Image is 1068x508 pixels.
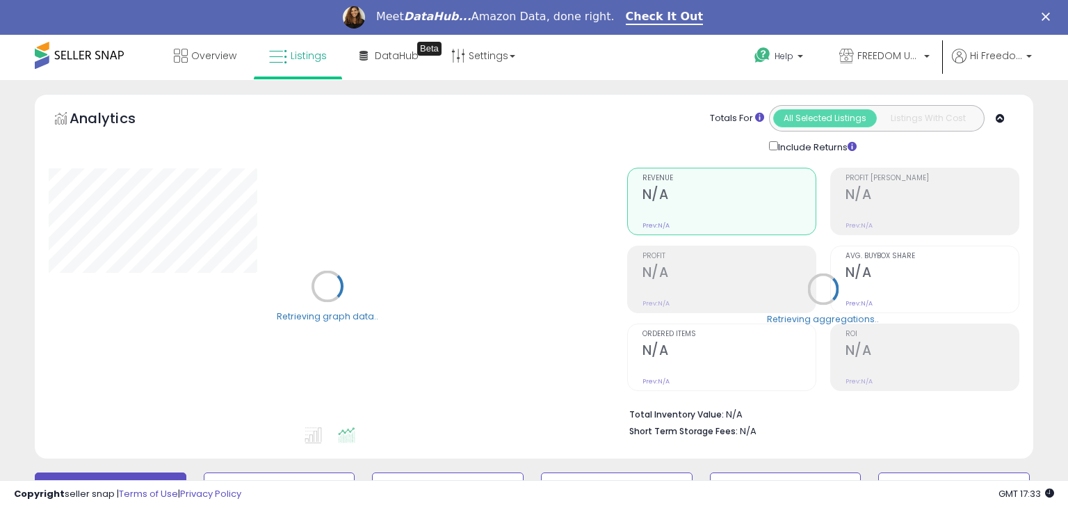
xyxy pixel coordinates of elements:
[372,473,524,500] button: BB Drop in 7d
[773,109,877,127] button: All Selected Listings
[1042,13,1055,21] div: Close
[180,487,241,500] a: Privacy Policy
[349,35,429,77] a: DataHub
[767,313,879,326] div: Retrieving aggregations..
[710,112,764,125] div: Totals For
[35,473,186,500] button: Default
[375,49,419,63] span: DataHub
[376,10,615,24] div: Meet Amazon Data, done right.
[754,47,771,64] i: Get Help
[626,10,704,25] a: Check It Out
[163,35,247,77] a: Overview
[970,49,1022,63] span: Hi Freedomusasales
[204,473,355,500] button: Inventory Age
[343,6,365,29] img: Profile image for Georgie
[417,42,442,56] div: Tooltip anchor
[441,35,526,77] a: Settings
[404,10,471,23] i: DataHub...
[191,49,236,63] span: Overview
[876,109,980,127] button: Listings With Cost
[70,109,163,132] h5: Analytics
[829,35,940,80] a: FREEDOM USA SALES
[743,36,817,79] a: Help
[857,49,920,63] span: FREEDOM USA SALES
[259,35,337,77] a: Listings
[14,488,241,501] div: seller snap | |
[14,487,65,500] strong: Copyright
[119,487,178,500] a: Terms of Use
[759,138,873,154] div: Include Returns
[775,50,793,62] span: Help
[541,473,693,500] button: Needs to Reprice
[998,487,1054,500] span: 2025-09-7 17:33 GMT
[277,310,378,323] div: Retrieving graph data..
[291,49,327,63] span: Listings
[952,49,1032,80] a: Hi Freedomusasales
[710,473,861,500] button: BB Price Below Min
[878,473,1030,500] button: Non Competitive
